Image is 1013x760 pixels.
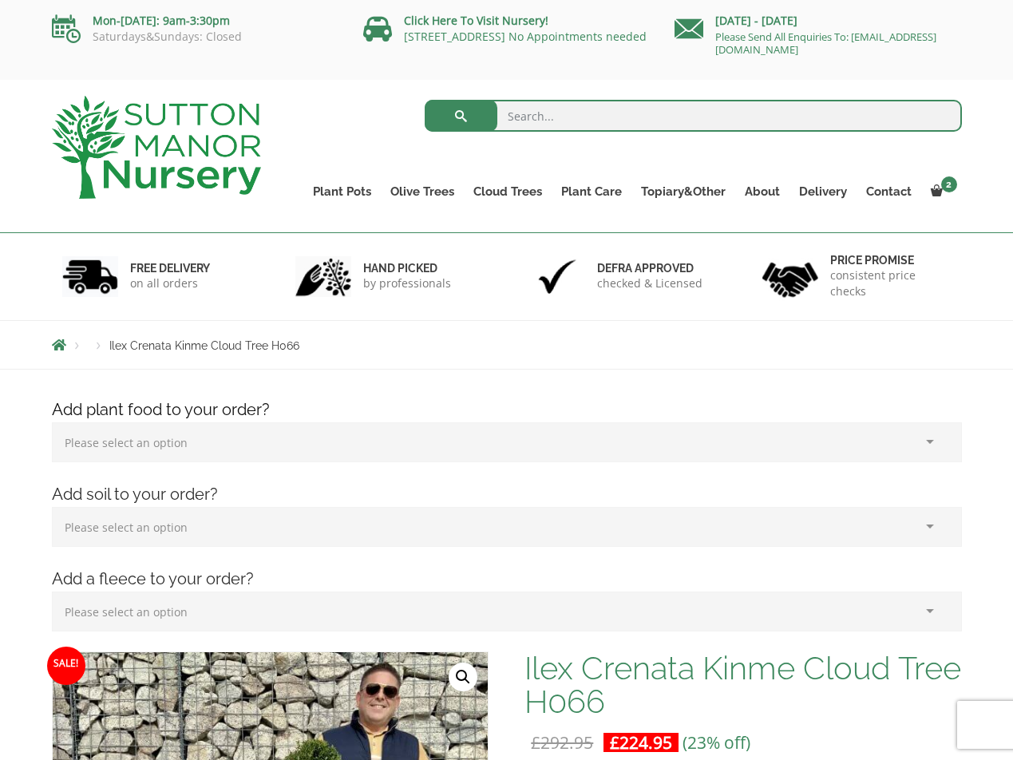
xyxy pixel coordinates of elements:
a: Click Here To Visit Nursery! [404,13,548,28]
p: by professionals [363,275,451,291]
img: logo [52,96,261,199]
span: Sale! [47,647,85,685]
bdi: 292.95 [531,731,593,754]
img: 1.jpg [62,256,118,297]
h6: hand picked [363,261,451,275]
h6: FREE DELIVERY [130,261,210,275]
p: Saturdays&Sundays: Closed [52,30,339,43]
a: View full-screen image gallery [449,663,477,691]
a: About [735,180,789,203]
p: checked & Licensed [597,275,702,291]
a: Topiary&Other [631,180,735,203]
nav: Breadcrumbs [52,338,962,351]
h6: Price promise [830,253,952,267]
img: 3.jpg [529,256,585,297]
a: Cloud Trees [464,180,552,203]
a: Plant Care [552,180,631,203]
a: Plant Pots [303,180,381,203]
p: consistent price checks [830,267,952,299]
input: Search... [425,100,962,132]
h4: Add plant food to your order? [40,398,974,422]
img: 2.jpg [295,256,351,297]
span: £ [610,731,619,754]
p: Mon-[DATE]: 9am-3:30pm [52,11,339,30]
span: (23% off) [683,731,750,754]
span: 2 [941,176,957,192]
a: Olive Trees [381,180,464,203]
h1: Ilex Crenata Kinme Cloud Tree H066 [524,651,961,718]
a: Contact [857,180,921,203]
span: Ilex Crenata Kinme Cloud Tree H066 [109,339,299,352]
p: [DATE] - [DATE] [675,11,962,30]
h4: Add soil to your order? [40,482,974,507]
h4: Add a fleece to your order? [40,567,974,592]
img: 4.jpg [762,252,818,301]
a: 2 [921,180,962,203]
bdi: 224.95 [610,731,672,754]
span: £ [531,731,540,754]
a: Delivery [789,180,857,203]
a: Please Send All Enquiries To: [EMAIL_ADDRESS][DOMAIN_NAME] [715,30,936,57]
h6: Defra approved [597,261,702,275]
a: [STREET_ADDRESS] No Appointments needed [404,29,647,44]
p: on all orders [130,275,210,291]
